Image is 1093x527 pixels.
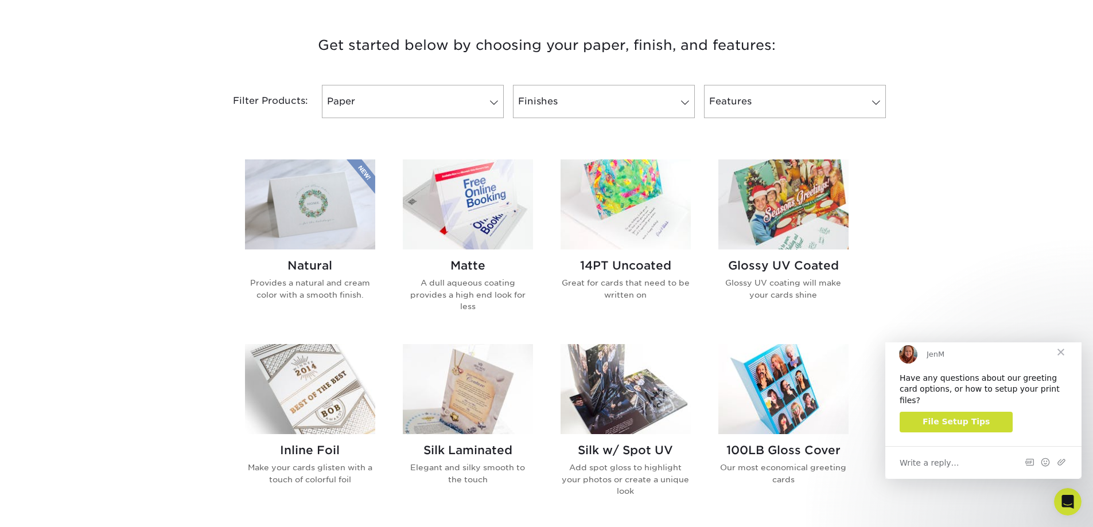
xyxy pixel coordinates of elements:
[403,259,533,272] h2: Matte
[718,259,849,272] h2: Glossy UV Coated
[513,85,695,118] a: Finishes
[14,30,182,64] div: Have any questions about our greeting card options, or how to setup your print files?
[3,492,98,523] iframe: Google Customer Reviews
[245,159,375,330] a: Natural Greeting Cards Natural Provides a natural and cream color with a smooth finish.
[37,75,104,84] span: File Setup Tips
[245,277,375,300] p: Provides a natural and cream color with a smooth finish.
[561,344,691,434] img: Silk w/ Spot UV Greeting Cards
[14,69,127,90] a: File Setup Tips
[561,159,691,249] img: 14PT Uncoated Greeting Cards
[704,85,886,118] a: Features
[718,277,849,300] p: Glossy UV coating will make your cards shine
[718,159,849,249] img: Glossy UV Coated Greeting Cards
[245,443,375,457] h2: Inline Foil
[561,277,691,300] p: Great for cards that need to be written on
[245,344,375,515] a: Inline Foil Greeting Cards Inline Foil Make your cards glisten with a touch of colorful foil
[245,462,375,485] p: Make your cards glisten with a touch of colorful foil
[561,344,691,515] a: Silk w/ Spot UV Greeting Cards Silk w/ Spot UV Add spot gloss to highlight your photos or create ...
[561,159,691,330] a: 14PT Uncoated Greeting Cards 14PT Uncoated Great for cards that need to be written on
[403,277,533,312] p: A dull aqueous coating provides a high end look for less
[245,344,375,434] img: Inline Foil Greeting Cards
[561,259,691,272] h2: 14PT Uncoated
[718,344,849,434] img: 100LB Gloss Cover Greeting Cards
[718,159,849,330] a: Glossy UV Coated Greeting Cards Glossy UV Coated Glossy UV coating will make your cards shine
[245,159,375,249] img: Natural Greeting Cards
[403,462,533,485] p: Elegant and silky smooth to the touch
[403,344,533,434] img: Silk Laminated Greeting Cards
[14,113,74,128] span: Write a reply…
[403,443,533,457] h2: Silk Laminated
[211,19,882,71] h3: Get started below by choosing your paper, finish, and features:
[403,344,533,515] a: Silk Laminated Greeting Cards Silk Laminated Elegant and silky smooth to the touch
[885,342,1082,479] iframe: Intercom live chat message
[203,85,317,118] div: Filter Products:
[403,159,533,330] a: Matte Greeting Cards Matte A dull aqueous coating provides a high end look for less
[718,443,849,457] h2: 100LB Gloss Cover
[561,443,691,457] h2: Silk w/ Spot UV
[1054,488,1082,516] iframe: Intercom live chat
[718,462,849,485] p: Our most economical greeting cards
[245,259,375,272] h2: Natural
[322,85,504,118] a: Paper
[347,159,375,194] img: New Product
[561,462,691,497] p: Add spot gloss to highlight your photos or create a unique look
[718,344,849,515] a: 100LB Gloss Cover Greeting Cards 100LB Gloss Cover Our most economical greeting cards
[403,159,533,249] img: Matte Greeting Cards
